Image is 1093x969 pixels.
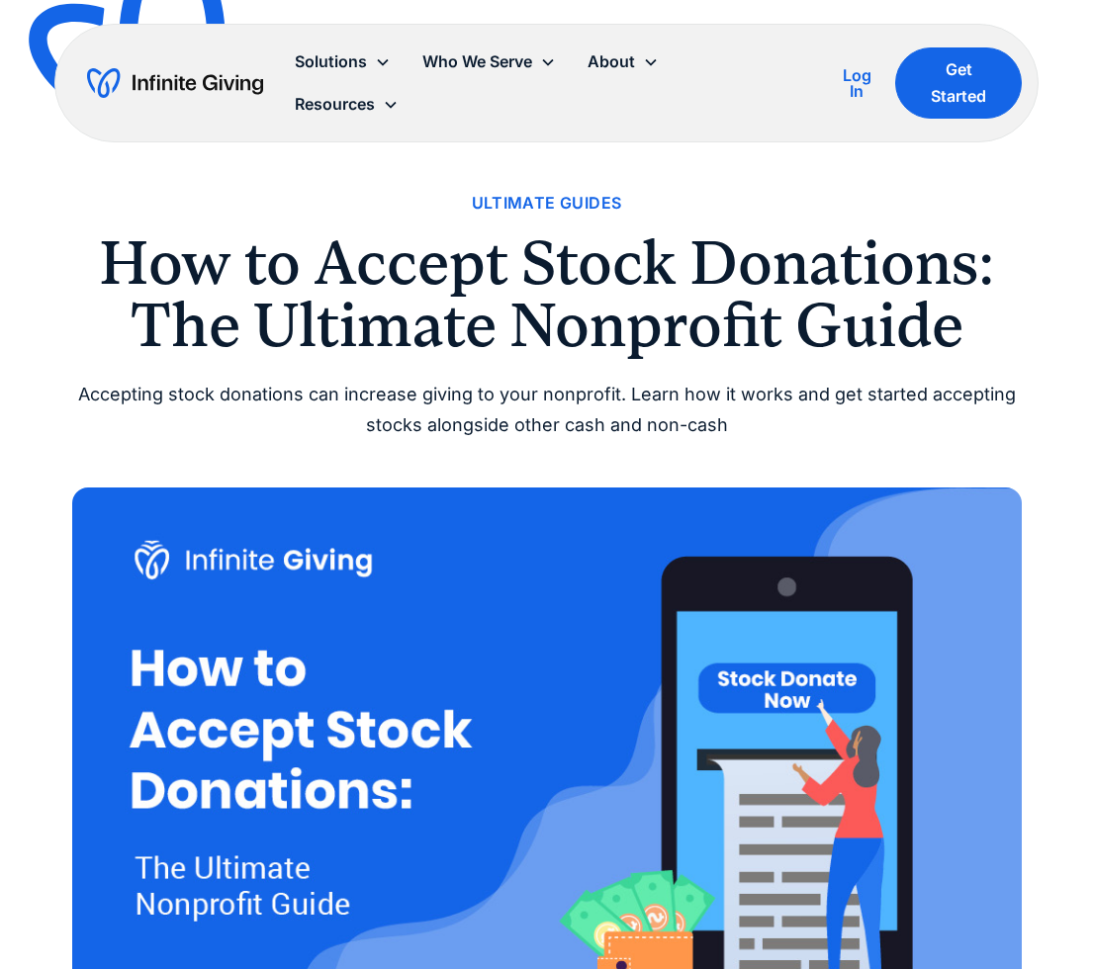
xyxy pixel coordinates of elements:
h1: How to Accept Stock Donations: The Ultimate Nonprofit Guide [72,232,1022,356]
a: home [87,67,263,99]
div: Who We Serve [422,48,532,75]
div: Log In [834,67,879,99]
a: Ultimate Guides [472,190,622,217]
div: Accepting stock donations can increase giving to your nonprofit. Learn how it works and get start... [72,380,1022,440]
a: Get Started [895,47,1021,119]
div: About [572,41,675,83]
a: Log In [834,63,879,103]
div: Solutions [279,41,407,83]
div: About [588,48,635,75]
div: Resources [279,83,414,126]
div: Resources [295,91,375,118]
div: Who We Serve [407,41,572,83]
div: Solutions [295,48,367,75]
